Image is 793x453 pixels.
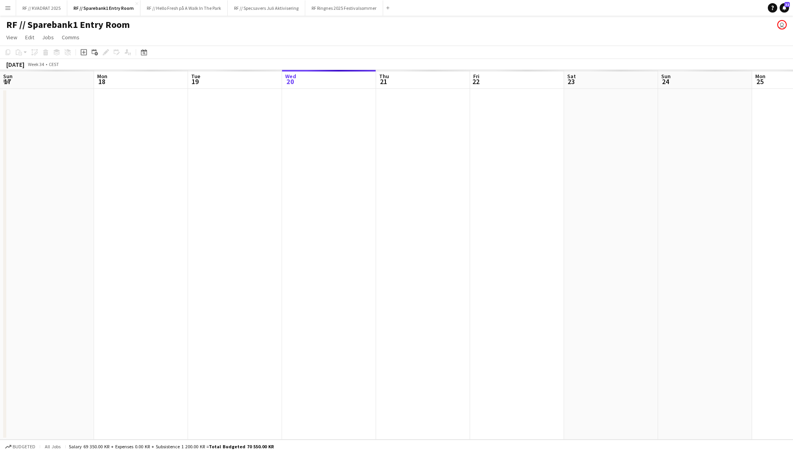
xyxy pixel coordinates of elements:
[43,444,62,449] span: All jobs
[379,73,389,80] span: Thu
[660,77,671,86] span: 24
[13,444,35,449] span: Budgeted
[22,32,37,42] a: Edit
[190,77,200,86] span: 19
[780,3,789,13] a: 32
[473,73,479,80] span: Fri
[777,20,787,29] app-user-avatar: Marit Holvik
[16,0,67,16] button: RF // KVADRAT 2025
[6,34,17,41] span: View
[378,77,389,86] span: 21
[284,77,296,86] span: 20
[6,19,130,31] h1: RF // Sparebank1 Entry Room
[661,73,671,80] span: Sun
[784,2,790,7] span: 32
[97,73,107,80] span: Mon
[285,73,296,80] span: Wed
[191,73,200,80] span: Tue
[59,32,83,42] a: Comms
[228,0,305,16] button: RF // Specsavers Juli Aktivisering
[140,0,228,16] button: RF // Hello Fresh på A Walk In The Park
[6,61,24,68] div: [DATE]
[49,61,59,67] div: CEST
[3,32,20,42] a: View
[69,444,274,449] div: Salary 69 350.00 KR + Expenses 0.00 KR + Subsistence 1 200.00 KR =
[472,77,479,86] span: 22
[3,73,13,80] span: Sun
[566,77,576,86] span: 23
[209,444,274,449] span: Total Budgeted 70 550.00 KR
[62,34,79,41] span: Comms
[42,34,54,41] span: Jobs
[67,0,140,16] button: RF // Sparebank1 Entry Room
[96,77,107,86] span: 18
[2,77,13,86] span: 17
[39,32,57,42] a: Jobs
[754,77,765,86] span: 25
[4,442,37,451] button: Budgeted
[567,73,576,80] span: Sat
[25,34,34,41] span: Edit
[305,0,383,16] button: RF Ringnes 2025 Festivalsommer
[755,73,765,80] span: Mon
[26,61,46,67] span: Week 34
